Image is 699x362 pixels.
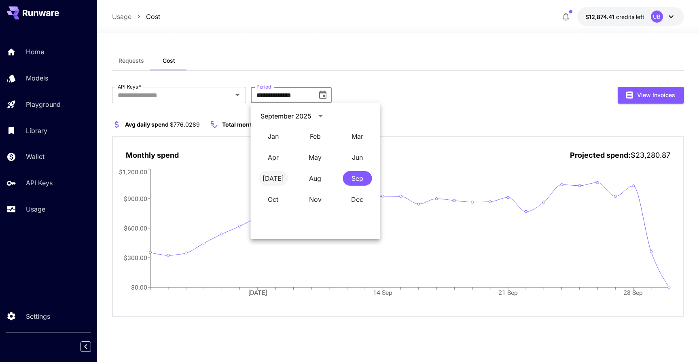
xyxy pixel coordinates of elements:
[301,171,330,186] button: August
[585,13,616,20] span: $12,874.41
[119,168,147,176] tspan: $1,200.00
[570,151,631,159] span: Projected spend:
[374,289,393,296] tspan: 14 Sep
[124,224,147,232] tspan: $600.00
[26,204,45,214] p: Usage
[118,83,141,90] label: API Keys
[585,13,644,21] div: $12,874.40825
[258,192,288,207] button: October
[256,83,271,90] label: Period
[499,289,519,296] tspan: 21 Sep
[631,151,670,159] span: $23,280.87
[26,152,44,161] p: Wallet
[618,87,684,104] button: View Invoices
[80,341,91,352] button: Collapse sidebar
[343,171,372,186] button: September
[624,289,644,296] tspan: 28 Sep
[124,254,147,262] tspan: $300.00
[26,47,44,57] p: Home
[26,99,61,109] p: Playground
[124,195,147,202] tspan: $900.00
[343,129,372,144] button: March
[249,289,267,296] tspan: [DATE]
[651,11,663,23] div: UB
[301,129,330,144] button: February
[618,91,684,98] a: View Invoices
[222,121,279,128] span: Total monthly spend
[26,73,48,83] p: Models
[26,178,53,188] p: API Keys
[577,7,684,26] button: $12,874.40825UB
[258,171,288,186] button: July
[126,150,179,161] p: Monthly spend
[87,339,97,354] div: Collapse sidebar
[315,87,331,103] button: Choose date, selected date is Sep 1, 2025
[314,109,328,123] button: calendar view is open, switch to year view
[258,129,288,144] button: January
[119,57,144,64] span: Requests
[232,89,243,101] button: Open
[343,192,372,207] button: December
[112,12,160,21] nav: breadcrumb
[301,150,330,165] button: May
[170,121,200,128] span: $776.0289
[26,126,47,135] p: Library
[301,192,330,207] button: November
[131,284,147,291] tspan: $0.00
[112,12,131,21] a: Usage
[616,13,644,20] span: credits left
[261,111,311,121] div: September 2025
[26,311,50,321] p: Settings
[146,12,160,21] a: Cost
[343,150,372,165] button: June
[125,121,169,128] span: Avg daily spend
[163,57,175,64] span: Cost
[258,150,288,165] button: April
